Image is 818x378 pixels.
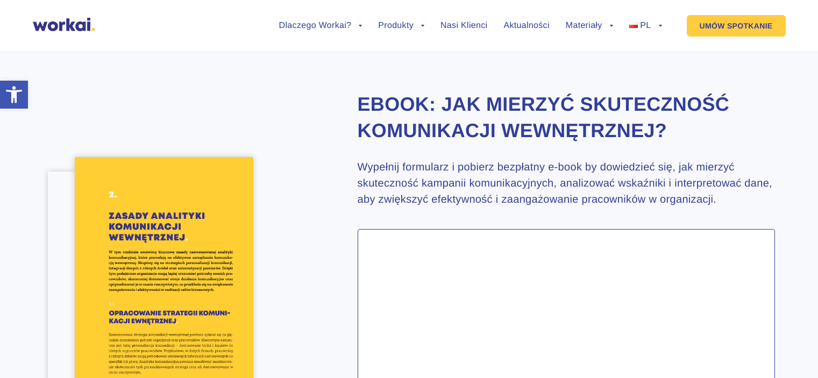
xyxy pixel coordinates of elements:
h3: Wypełnij formularz i pobierz bezpłatny e-book by dowiedzieć się, jak mierzyć skuteczność kampanii... [358,159,775,208]
a: PL [629,22,662,30]
span: PL [640,21,651,30]
a: Dlaczego Workai? [279,22,362,30]
a: Nasi Klienci [440,22,487,30]
a: Materiały [566,22,613,30]
a: UMÓW SPOTKANIE [687,15,786,37]
a: Aktualności [503,22,549,30]
h2: Ebook: Jak mierzyć skuteczność komunikacji wewnętrznej? [358,91,775,144]
a: Produkty [378,22,424,30]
